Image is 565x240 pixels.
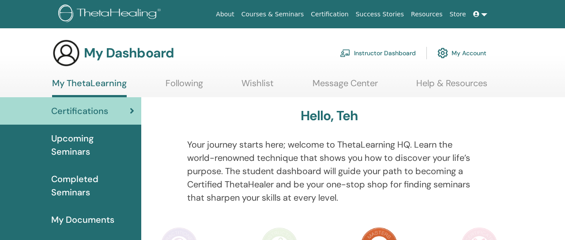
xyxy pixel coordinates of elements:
img: chalkboard-teacher.svg [340,49,350,57]
img: generic-user-icon.jpg [52,39,80,67]
span: Upcoming Seminars [51,132,134,158]
a: Success Stories [352,6,407,23]
p: Your journey starts here; welcome to ThetaLearning HQ. Learn the world-renowned technique that sh... [187,138,472,204]
h3: My Dashboard [84,45,174,61]
span: Completed Seminars [51,172,134,199]
a: My Account [437,43,486,63]
a: Courses & Seminars [238,6,308,23]
span: My Documents [51,213,114,226]
a: Following [166,78,203,95]
a: My ThetaLearning [52,78,127,97]
a: Store [446,6,470,23]
a: Resources [407,6,446,23]
a: Message Center [313,78,378,95]
span: Certifications [51,104,108,118]
a: Help & Resources [416,78,487,95]
a: Instructor Dashboard [340,43,416,63]
h3: Hello, Teh [301,108,358,124]
img: logo.png [58,4,164,24]
img: cog.svg [437,46,448,61]
a: Wishlist [241,78,274,95]
a: About [212,6,237,23]
a: Certification [307,6,352,23]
